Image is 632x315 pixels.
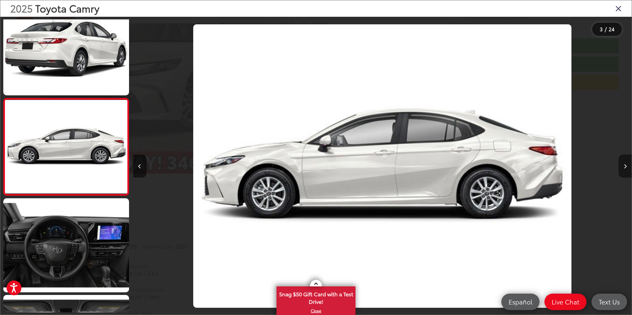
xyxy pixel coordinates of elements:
a: Español [501,294,540,310]
span: / [604,27,607,32]
span: Toyota Camry [35,1,99,15]
button: Previous image [133,155,146,178]
img: 2025 Toyota Camry LE [193,24,572,308]
div: 2025 Toyota Camry LE 2 [133,24,631,308]
span: 2025 [10,1,33,15]
img: 2025 Toyota Camry LE [2,0,130,96]
span: Live Chat [548,298,583,306]
span: Snag $50 Gift Card with a Test Drive! [277,287,355,307]
img: 2025 Toyota Camry LE [4,100,128,193]
span: 24 [609,25,615,33]
span: Español [505,298,536,306]
span: 3 [600,25,603,33]
span: Text Us [595,298,623,306]
button: Next image [619,155,632,178]
a: Text Us [592,294,627,310]
a: Live Chat [544,294,587,310]
img: 2025 Toyota Camry LE [2,197,130,293]
i: Close gallery [615,4,622,12]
